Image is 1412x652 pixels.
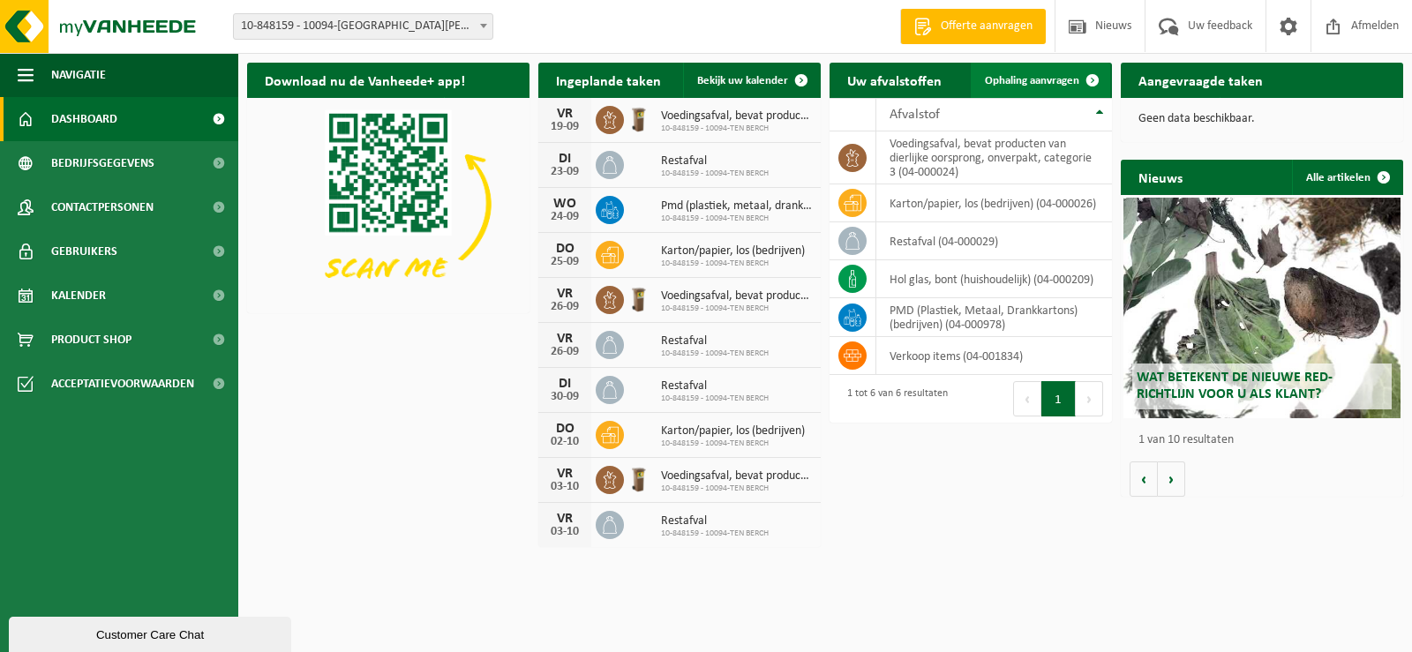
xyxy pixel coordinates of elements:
[697,75,788,86] span: Bekijk uw kalender
[51,185,154,229] span: Contactpersonen
[838,379,948,418] div: 1 tot 6 van 6 resultaten
[247,63,483,97] h2: Download nu de Vanheede+ app!
[547,467,582,481] div: VR
[876,337,1112,375] td: verkoop items (04-001834)
[661,169,769,179] span: 10-848159 - 10094-TEN BERCH
[1138,113,1386,125] p: Geen data beschikbaar.
[661,438,805,449] span: 10-848159 - 10094-TEN BERCH
[876,222,1112,260] td: restafval (04-000029)
[547,166,582,178] div: 23-09
[1121,160,1200,194] h2: Nieuws
[624,463,654,493] img: WB-0140-HPE-BN-01
[1041,381,1076,416] button: 1
[661,289,812,304] span: Voedingsafval, bevat producten van dierlijke oorsprong, onverpakt, categorie 3
[661,214,812,224] span: 10-848159 - 10094-TEN BERCH
[900,9,1046,44] a: Offerte aanvragen
[661,469,812,483] span: Voedingsafval, bevat producten van dierlijke oorsprong, onverpakt, categorie 3
[661,379,769,393] span: Restafval
[661,528,769,539] span: 10-848159 - 10094-TEN BERCH
[661,124,812,134] span: 10-848159 - 10094-TEN BERCH
[661,259,805,269] span: 10-848159 - 10094-TEN BERCH
[1123,198,1401,418] a: Wat betekent de nieuwe RED-richtlijn voor u als klant?
[547,422,582,436] div: DO
[971,63,1110,98] a: Ophaling aanvragen
[1013,381,1041,416] button: Previous
[876,184,1112,222] td: karton/papier, los (bedrijven) (04-000026)
[247,98,529,310] img: Download de VHEPlus App
[547,332,582,346] div: VR
[233,13,493,40] span: 10-848159 - 10094-TEN BERCH - ANTWERPEN
[1158,461,1185,497] button: Volgende
[661,514,769,528] span: Restafval
[985,75,1079,86] span: Ophaling aanvragen
[234,14,492,39] span: 10-848159 - 10094-TEN BERCH - ANTWERPEN
[547,256,582,268] div: 25-09
[661,424,805,438] span: Karton/papier, los (bedrijven)
[1076,381,1103,416] button: Next
[547,301,582,313] div: 26-09
[876,131,1112,184] td: voedingsafval, bevat producten van dierlijke oorsprong, onverpakt, categorie 3 (04-000024)
[51,318,131,362] span: Product Shop
[547,287,582,301] div: VR
[547,152,582,166] div: DI
[661,304,812,314] span: 10-848159 - 10094-TEN BERCH
[830,63,959,97] h2: Uw afvalstoffen
[547,526,582,538] div: 03-10
[890,108,940,122] span: Afvalstof
[1137,371,1333,401] span: Wat betekent de nieuwe RED-richtlijn voor u als klant?
[661,199,812,214] span: Pmd (plastiek, metaal, drankkartons) (bedrijven)
[661,393,769,404] span: 10-848159 - 10094-TEN BERCH
[547,436,582,448] div: 02-10
[661,154,769,169] span: Restafval
[547,197,582,211] div: WO
[538,63,679,97] h2: Ingeplande taken
[661,244,805,259] span: Karton/papier, los (bedrijven)
[876,260,1112,298] td: hol glas, bont (huishoudelijk) (04-000209)
[51,274,106,318] span: Kalender
[51,362,194,406] span: Acceptatievoorwaarden
[547,346,582,358] div: 26-09
[624,103,654,133] img: WB-0140-HPE-BN-01
[1130,461,1158,497] button: Vorige
[547,242,582,256] div: DO
[683,63,819,98] a: Bekijk uw kalender
[547,107,582,121] div: VR
[51,141,154,185] span: Bedrijfsgegevens
[51,97,117,141] span: Dashboard
[661,334,769,348] span: Restafval
[1292,160,1401,195] a: Alle artikelen
[876,298,1112,337] td: PMD (Plastiek, Metaal, Drankkartons) (bedrijven) (04-000978)
[1138,434,1394,446] p: 1 van 10 resultaten
[547,121,582,133] div: 19-09
[547,391,582,403] div: 30-09
[661,109,812,124] span: Voedingsafval, bevat producten van dierlijke oorsprong, onverpakt, categorie 3
[661,483,812,494] span: 10-848159 - 10094-TEN BERCH
[547,377,582,391] div: DI
[661,348,769,359] span: 10-848159 - 10094-TEN BERCH
[9,613,295,652] iframe: chat widget
[51,53,106,97] span: Navigatie
[547,211,582,223] div: 24-09
[51,229,117,274] span: Gebruikers
[936,18,1037,35] span: Offerte aanvragen
[1121,63,1281,97] h2: Aangevraagde taken
[547,512,582,526] div: VR
[624,283,654,313] img: WB-0140-HPE-BN-01
[547,481,582,493] div: 03-10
